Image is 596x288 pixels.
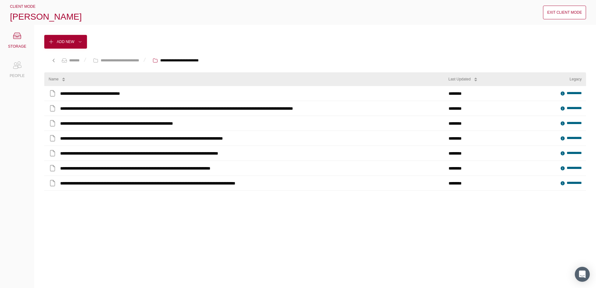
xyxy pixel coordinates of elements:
[449,76,471,82] div: Last Updated
[547,9,582,16] div: Exit Client Mode
[8,43,26,50] div: STORAGE
[543,6,586,19] button: Exit Client Mode
[57,39,74,45] div: Add New
[10,12,82,22] span: [PERSON_NAME]
[10,73,25,79] div: PEOPLE
[44,35,87,49] button: Add New
[570,76,582,82] div: Legacy
[49,76,59,82] div: Name
[575,267,590,282] div: Open Intercom Messenger
[10,4,36,9] span: CLIENT MODE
